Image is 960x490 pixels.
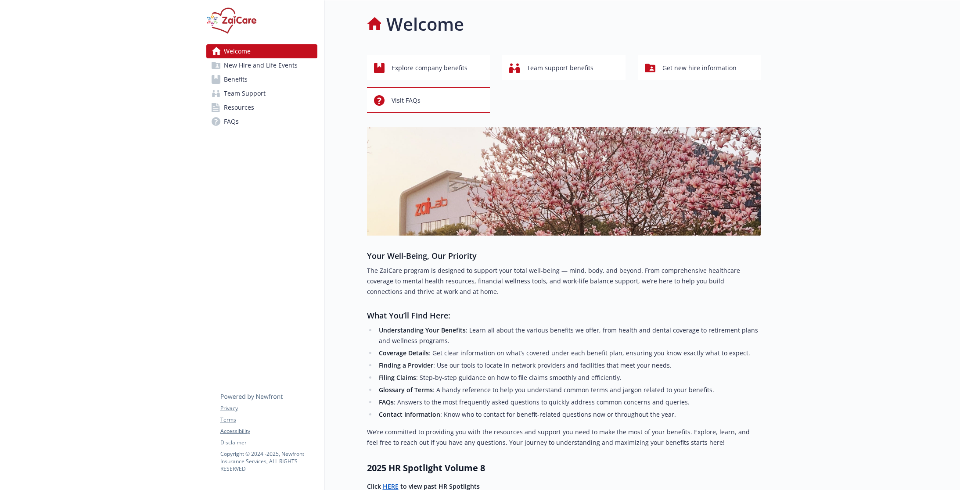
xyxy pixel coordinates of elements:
[379,410,440,418] strong: Contact Information
[206,72,317,86] a: Benefits
[367,55,490,80] button: Explore company benefits
[220,416,317,424] a: Terms
[377,397,761,408] li: : Answers to the most frequently asked questions to quickly address common concerns and queries.
[220,439,317,447] a: Disclaimer
[206,58,317,72] a: New Hire and Life Events
[367,87,490,113] button: Visit FAQs
[367,427,761,448] p: We’re committed to providing you with the resources and support you need to make the most of your...
[379,326,466,334] strong: Understanding Your Benefits
[377,372,761,383] li: : Step-by-step guidance on how to file claims smoothly and efficiently.
[224,58,298,72] span: New Hire and Life Events
[206,86,317,100] a: Team Support
[367,462,485,474] strong: 2025 HR Spotlight Volume 8
[502,55,626,80] button: Team support benefits
[638,55,761,80] button: Get new hire information
[377,409,761,420] li: : Know who to contact for benefit-related questions now or throughout the year.
[220,427,317,435] a: Accessibility
[527,60,593,76] span: Team support benefits
[379,349,429,357] strong: Coverage Details
[367,250,761,262] h3: Your Well-Being, Our Priority
[220,404,317,412] a: Privacy
[367,309,761,322] h3: What You’ll Find Here:
[367,127,761,236] img: overview page banner
[224,44,251,58] span: Welcome
[392,60,467,76] span: Explore company benefits
[662,60,737,76] span: Get new hire information
[379,398,394,406] strong: FAQs
[206,44,317,58] a: Welcome
[367,265,761,297] p: The ZaiCare program is designed to support your total well-being — mind, body, and beyond. From c...
[206,100,317,114] a: Resources
[377,385,761,395] li: : A handy reference to help you understand common terms and jargon related to your benefits.
[224,100,254,114] span: Resources
[377,348,761,358] li: : Get clear information on what’s covered under each benefit plan, ensuring you know exactly what...
[386,11,464,37] h1: Welcome
[224,72,248,86] span: Benefits
[224,114,239,129] span: FAQs
[379,386,433,394] strong: Glossary of Terms
[379,373,416,382] strong: Filing Claims
[379,361,433,369] strong: Finding a Provider
[377,360,761,371] li: : Use our tools to locate in-network providers and facilities that meet your needs.
[206,114,317,129] a: FAQs
[392,92,421,109] span: Visit FAQs
[377,325,761,346] li: : Learn all about the various benefits we offer, from health and dental coverage to retirement pl...
[220,450,317,472] p: Copyright © 2024 - 2025 , Newfront Insurance Services, ALL RIGHTS RESERVED
[224,86,266,100] span: Team Support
